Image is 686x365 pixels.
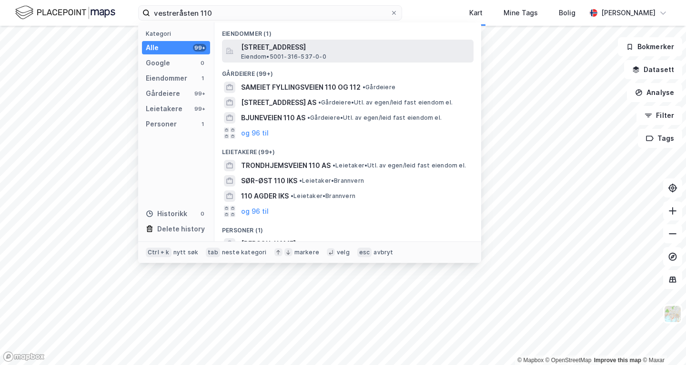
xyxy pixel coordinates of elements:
span: • [298,240,301,247]
div: Bolig [559,7,575,19]
span: • [307,114,310,121]
div: Personer (1) [214,219,481,236]
span: Leietaker • Utl. av egen/leid fast eiendom el. [333,162,466,169]
div: [PERSON_NAME] [601,7,656,19]
span: SØR-ØST 110 IKS [241,175,297,187]
span: Gårdeiere • Utl. av egen/leid fast eiendom el. [318,99,453,106]
span: Eiendom • 5001-316-537-0-0 [241,53,326,61]
span: • [291,192,293,199]
div: 99+ [193,44,206,52]
div: Mine Tags [504,7,538,19]
iframe: Chat Widget [638,319,686,365]
div: Personer [146,118,177,130]
a: Mapbox homepage [3,351,45,362]
span: Person • [DATE] [298,240,345,248]
div: 0 [199,210,206,218]
div: Leietakere (99+) [214,141,481,158]
img: Z [664,305,682,323]
a: Improve this map [594,357,641,364]
div: neste kategori [222,249,267,256]
div: Historikk [146,208,187,219]
span: • [363,83,365,91]
div: avbryt [373,249,393,256]
div: Gårdeiere (99+) [214,63,481,80]
div: tab [206,248,220,257]
span: Leietaker • Brannvern [299,177,364,185]
div: Delete history [157,223,205,235]
button: Filter [636,106,682,125]
div: Eiendommer (1) [214,22,481,40]
button: Bokmerker [618,37,682,56]
div: Alle [146,42,159,53]
span: • [299,177,302,184]
div: nytt søk [173,249,199,256]
div: 99+ [193,90,206,97]
span: • [333,162,335,169]
a: OpenStreetMap [545,357,592,364]
span: Gårdeiere • Utl. av egen/leid fast eiendom el. [307,114,442,122]
span: BJUNEVEIEN 110 AS [241,112,305,124]
div: 99+ [193,105,206,113]
div: markere [294,249,319,256]
div: velg [337,249,350,256]
button: Analyse [627,83,682,102]
span: [PERSON_NAME] [241,238,296,250]
span: [STREET_ADDRESS] [241,42,470,53]
div: 1 [199,74,206,82]
div: 1 [199,120,206,128]
div: 0 [199,59,206,67]
span: • [318,99,321,106]
span: SAMEIET FYLLINGSVEIEN 110 OG 112 [241,82,361,93]
div: Gårdeiere [146,88,180,99]
div: Leietakere [146,103,182,115]
span: Gårdeiere [363,83,395,91]
span: Leietaker • Brannvern [291,192,355,200]
div: Kontrollprogram for chat [638,319,686,365]
div: esc [357,248,372,257]
div: Ctrl + k [146,248,171,257]
a: Mapbox [517,357,544,364]
span: [STREET_ADDRESS] AS [241,97,316,108]
img: logo.f888ab2527a4732fd821a326f86c7f29.svg [15,4,115,21]
div: Google [146,57,170,69]
div: Kart [469,7,483,19]
div: Eiendommer [146,73,187,84]
div: Kategori [146,30,210,37]
input: Søk på adresse, matrikkel, gårdeiere, leietakere eller personer [150,6,390,20]
span: TRONDHJEMSVEIEN 110 AS [241,160,331,171]
button: Datasett [624,60,682,79]
span: 110 AGDER IKS [241,190,289,202]
button: og 96 til [241,206,269,217]
button: Tags [638,129,682,148]
button: og 96 til [241,127,269,139]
